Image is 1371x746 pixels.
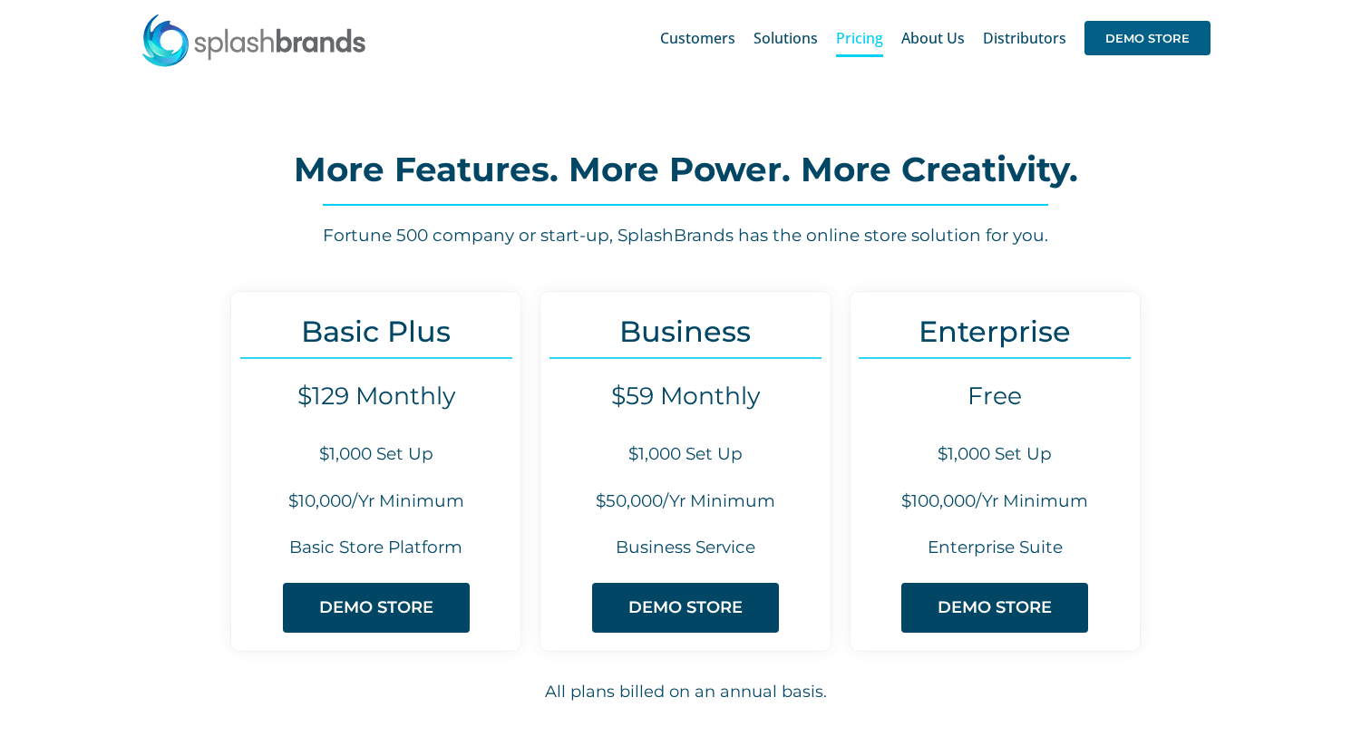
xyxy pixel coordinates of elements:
[851,489,1140,514] h6: $100,000/Yr Minimum
[836,31,883,45] span: Pricing
[69,680,1303,704] h6: All plans billed on an annual basis.
[91,224,1280,248] h6: Fortune 500 company or start-up, SplashBrands has the online store solution for you.
[983,31,1066,45] span: Distributors
[851,315,1140,348] h3: Enterprise
[660,9,735,67] a: Customers
[231,536,520,560] h6: Basic Store Platform
[901,583,1088,633] a: DEMO STORE
[836,9,883,67] a: Pricing
[628,598,743,617] span: DEMO STORE
[1084,21,1211,55] span: DEMO STORE
[231,382,520,411] h4: $129 Monthly
[231,315,520,348] h3: Basic Plus
[283,583,470,633] a: DEMO STORE
[660,31,735,45] span: Customers
[938,598,1052,617] span: DEMO STORE
[141,13,367,67] img: SplashBrands.com Logo
[983,9,1066,67] a: Distributors
[851,536,1140,560] h6: Enterprise Suite
[231,442,520,467] h6: $1,000 Set Up
[540,315,830,348] h3: Business
[540,382,830,411] h4: $59 Monthly
[851,382,1140,411] h4: Free
[540,442,830,467] h6: $1,000 Set Up
[319,598,433,617] span: DEMO STORE
[851,442,1140,467] h6: $1,000 Set Up
[592,583,779,633] a: DEMO STORE
[754,31,818,45] span: Solutions
[91,151,1280,188] h2: More Features. More Power. More Creativity.
[540,489,830,514] h6: $50,000/Yr Minimum
[540,536,830,560] h6: Business Service
[901,31,965,45] span: About Us
[1084,9,1211,67] a: DEMO STORE
[660,9,1211,67] nav: Main Menu
[231,489,520,514] h6: $10,000/Yr Minimum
